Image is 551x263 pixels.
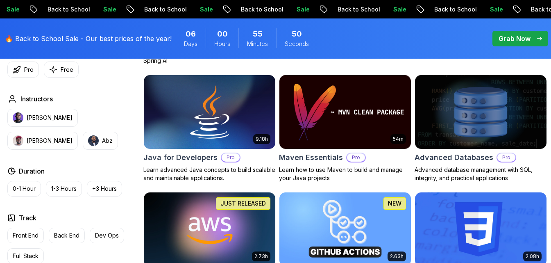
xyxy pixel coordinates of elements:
p: 9.18h [256,136,268,142]
p: NEW [388,199,401,208]
span: 6 Days [186,28,196,40]
p: Pro [347,153,365,162]
img: instructor img [88,135,99,146]
p: Back to School [331,5,387,14]
p: Pro [497,153,515,162]
p: 2.63h [390,253,404,260]
p: Back to School [234,5,290,14]
a: Advanced Databases cardAdvanced DatabasesProAdvanced database management with SQL, integrity, and... [415,75,547,182]
p: Grab Now [499,34,531,43]
span: 0 Hours [217,28,228,40]
p: Sale [483,5,510,14]
img: Java for Developers card [144,75,275,149]
p: Learn how to use Maven to build and manage your Java projects [279,166,411,182]
p: +3 Hours [92,185,117,193]
p: Front End [13,231,39,240]
span: Minutes [247,40,268,48]
p: 1-3 Hours [51,185,77,193]
span: 50 Seconds [292,28,302,40]
p: 0-1 Hour [13,185,36,193]
h2: Duration [19,166,45,176]
p: Pro [24,66,34,74]
p: Back to School [428,5,483,14]
button: Dev Ops [90,228,124,243]
p: [PERSON_NAME] [27,137,73,145]
p: Advanced database management with SQL, integrity, and practical applications [415,166,547,182]
h2: Advanced Databases [415,152,493,163]
a: Maven Essentials card54mMaven EssentialsProLearn how to use Maven to build and manage your Java p... [279,75,411,182]
button: instructor img[PERSON_NAME] [7,109,78,127]
p: Abz [102,137,113,145]
button: instructor imgAbz [83,132,118,150]
button: Pro [7,62,39,78]
a: Java for Developers card9.18hJava for DevelopersProLearn advanced Java concepts to build scalable... [143,75,276,182]
p: JUST RELEASED [220,199,266,208]
h2: Instructors [20,94,53,104]
span: Days [184,40,197,48]
p: Pro [222,153,240,162]
button: 0-1 Hour [7,181,41,197]
button: Free [44,62,79,78]
span: Seconds [285,40,309,48]
p: Sale [193,5,220,14]
img: Advanced Databases card [415,75,546,149]
p: Learn advanced Java concepts to build scalable and maintainable applications. [143,166,276,182]
p: 2.08h [526,253,539,260]
img: Maven Essentials card [279,75,411,149]
p: Back End [54,231,79,240]
p: Dev Ops [95,231,119,240]
button: Front End [7,228,44,243]
span: 55 Minutes [253,28,263,40]
p: 🔥 Back to School Sale - Our best prices of the year! [5,34,172,43]
img: instructor img [13,135,23,146]
p: Free [61,66,73,74]
span: Hours [214,40,230,48]
button: Back End [49,228,85,243]
button: 1-3 Hours [46,181,82,197]
button: +3 Hours [87,181,122,197]
p: Sale [97,5,123,14]
button: instructor img[PERSON_NAME] [7,132,78,150]
p: Sale [387,5,413,14]
h2: Track [19,213,36,223]
h2: Java for Developers [143,152,218,163]
h2: Maven Essentials [279,152,343,163]
p: Back to School [138,5,193,14]
p: [PERSON_NAME] [27,114,73,122]
p: Sale [290,5,316,14]
p: Full Stack [13,252,39,260]
img: instructor img [13,112,23,123]
p: 2.73h [254,253,268,260]
p: Back to School [41,5,97,14]
p: 54m [393,136,404,142]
